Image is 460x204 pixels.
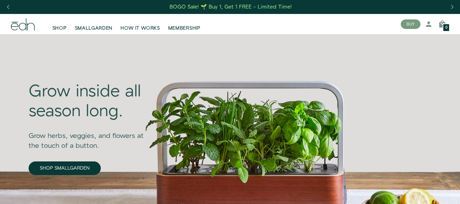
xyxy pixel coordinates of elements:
a: SMALLGARDEN [71,17,117,32]
a: HOW IT WORKS [116,17,164,32]
a: BOGO Sale! 🌱 Buy 1, Get 1 FREE – Limited Time! [169,2,292,12]
a: MEMBERSHIP [164,17,205,32]
span: MEMBERSHIP [168,25,201,32]
span: HOW IT WORKS [121,25,160,32]
iframe: Opens a widget where you can find more information [408,184,453,201]
span: SHOP [52,25,67,32]
span: 0 [445,26,447,30]
div: BOGO Sale! 🌱 Buy 1, Get 1 FREE – Limited Time! [170,3,292,11]
button: BUY [401,19,421,29]
a: SHOP [48,17,71,32]
a: SHOP SMALLGARDEN [29,161,101,175]
div: Grow herbs, veggies, and flowers at the touch of a button. [29,122,154,151]
div: Grow inside all season long. [29,82,154,121]
span: SMALLGARDEN [75,25,113,32]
